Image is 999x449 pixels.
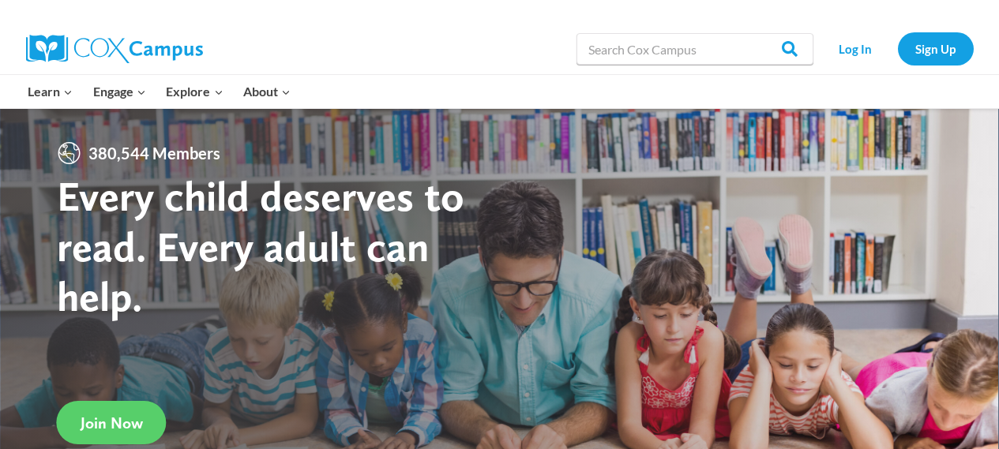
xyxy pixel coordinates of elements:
a: Log In [821,32,890,65]
a: Join Now [57,401,167,444]
span: Engage [93,81,146,102]
a: Sign Up [898,32,974,65]
nav: Secondary Navigation [821,32,974,65]
span: About [243,81,291,102]
strong: Every child deserves to read. Every adult can help. [57,170,464,321]
img: Cox Campus [26,35,203,63]
span: Explore [166,81,223,102]
input: Search Cox Campus [576,33,813,65]
nav: Primary Navigation [18,75,301,108]
span: 380,544 Members [82,140,227,166]
span: Join Now [81,413,143,432]
span: Learn [28,81,73,102]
